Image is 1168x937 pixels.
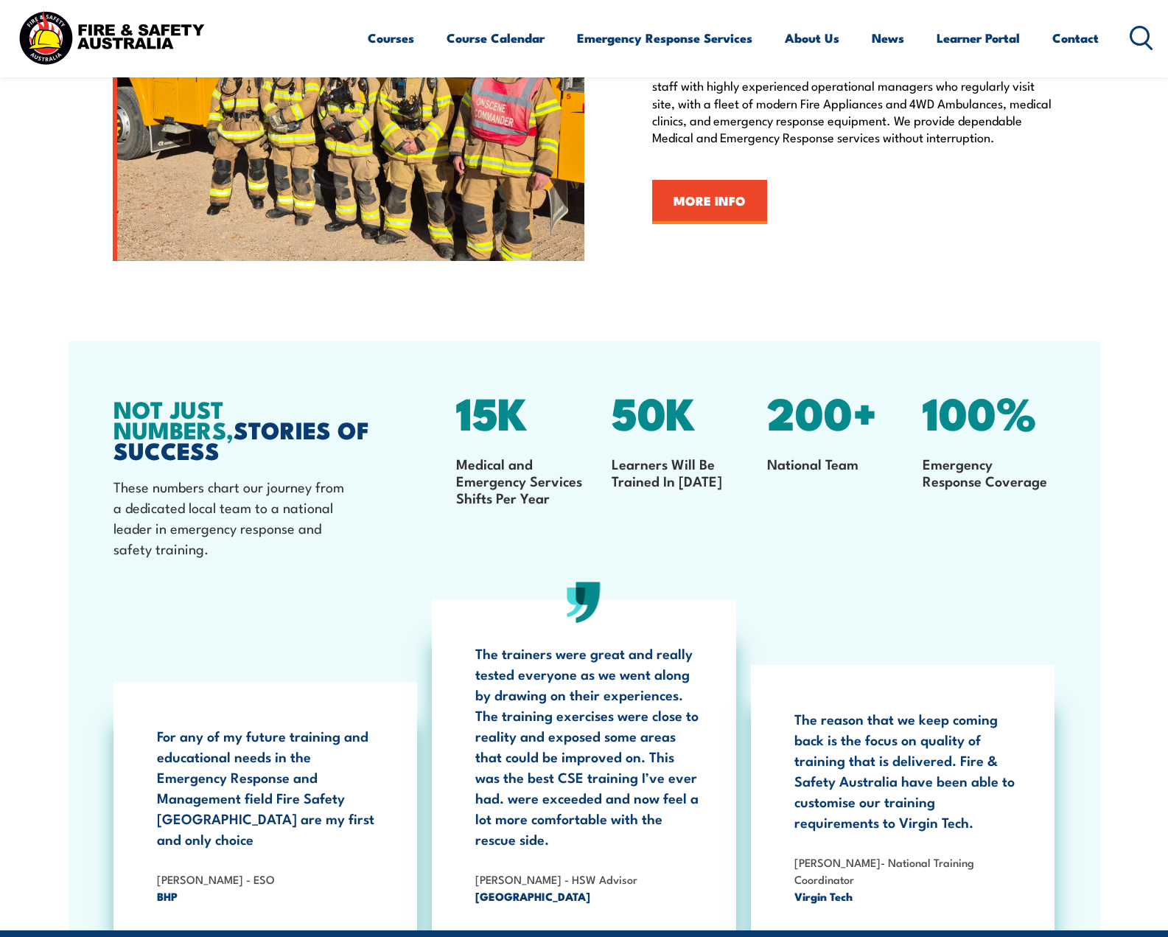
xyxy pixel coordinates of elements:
[475,643,699,849] p: The trainers were great and really tested everyone as we went along by drawing on their experienc...
[456,455,588,506] p: Medical and Emergency Services Shifts Per Year
[475,871,637,887] strong: [PERSON_NAME] - HSW Advisor
[157,871,275,887] strong: [PERSON_NAME] - ESO
[113,390,234,447] strong: NOT JUST NUMBERS,
[937,18,1020,58] a: Learner Portal
[652,180,767,224] a: MORE INFO
[113,476,347,559] p: These numbers chart our journey from a dedicated local team to a national leader in emergency res...
[794,854,974,887] strong: [PERSON_NAME]- National Training Coordinator
[113,398,380,460] h2: STORIES OF SUCCESS
[923,376,1036,446] span: 100%
[785,18,839,58] a: About Us
[923,455,1055,489] p: Emergency Response Coverage
[456,376,528,446] span: 15K
[577,18,752,58] a: Emergency Response Services
[872,18,904,58] a: News
[767,455,899,472] p: National Team
[447,18,545,58] a: Course Calendar
[612,376,696,446] span: 50K
[157,888,381,905] span: BHP
[157,725,381,849] p: For any of my future training and educational needs in the Emergency Response and Management fiel...
[368,18,414,58] a: Courses
[767,376,878,446] span: 200+
[794,708,1018,832] p: The reason that we keep coming back is the focus on quality of training that is delivered. Fire &...
[475,888,699,905] span: [GEOGRAPHIC_DATA]
[1052,18,1099,58] a: Contact
[612,455,744,489] p: Learners Will Be Trained In [DATE]
[794,888,1018,905] span: Virgin Tech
